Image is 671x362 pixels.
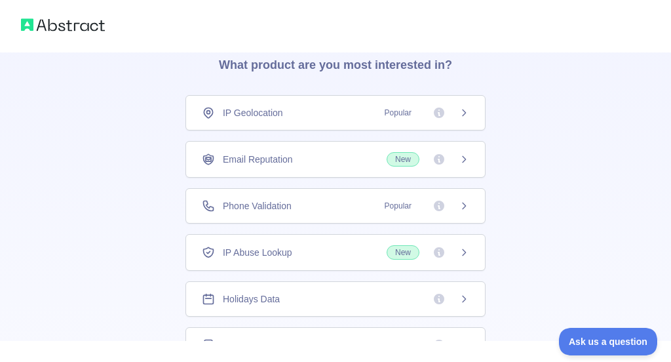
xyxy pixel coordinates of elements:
span: IP Geolocation [223,106,283,119]
span: Holidays Data [223,292,280,306]
span: Company Enrichment [223,338,311,352]
img: Abstract logo [21,16,105,34]
span: Phone Validation [223,199,292,212]
h3: What product are you most interested in? [198,30,473,95]
span: Popular [377,199,419,212]
span: Email Reputation [223,153,293,166]
span: IP Abuse Lookup [223,246,292,259]
iframe: Toggle Customer Support [559,328,658,355]
span: New [387,152,419,167]
span: Popular [377,106,419,119]
span: New [387,245,419,260]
